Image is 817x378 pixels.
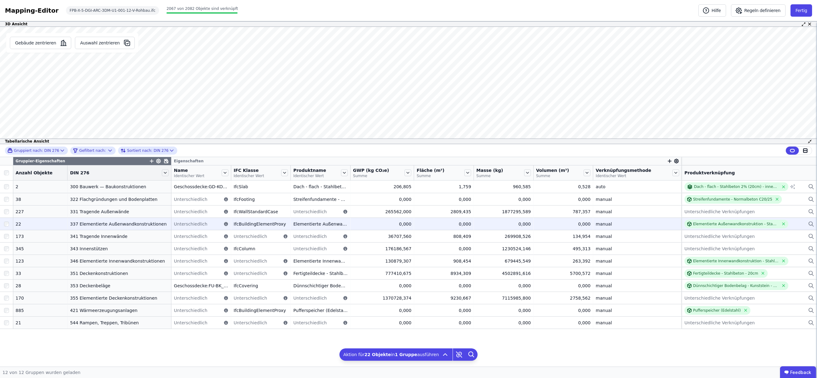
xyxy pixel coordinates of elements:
[174,221,207,227] span: Unterschiedlich
[536,320,591,326] div: 0,000
[70,270,169,276] div: 351 Deckenkonstruktionen
[698,4,726,17] button: Hilfe
[353,173,389,178] span: Summe
[5,22,27,27] span: 3D Ansicht
[596,233,679,239] div: manual
[364,352,391,357] b: 22 Objekte
[596,320,679,326] div: manual
[16,283,65,289] div: 28
[234,258,267,264] span: Unterschiedlich
[174,167,204,173] span: Name
[476,209,531,215] div: 1877295,589
[70,221,169,227] div: 337 Elementierte Außenwandkonstruktionen
[174,246,207,252] span: Unterschiedlich
[596,258,679,264] div: manual
[353,295,411,301] div: 1370728,374
[536,307,591,314] div: 0,000
[596,283,679,289] div: manual
[234,173,264,178] span: Identischer Wert
[693,271,758,276] div: Fertigteildecke - Stahlbeton - 20cm
[536,196,591,202] div: 0,000
[16,233,65,239] div: 173
[353,258,411,264] div: 130879,307
[127,148,152,153] span: Sortiert nach:
[174,307,207,314] span: Unterschiedlich
[70,196,169,202] div: 322 Flachgründungen und Bodenplatten
[174,184,228,190] div: Geschossdecke:GD-KO__SO-DÄ-MW.300_Isokorb_extern
[476,270,531,276] div: 4502891,616
[293,209,327,215] span: Unterschiedlich
[353,196,411,202] div: 0,000
[684,209,755,215] span: Unterschiedliche Verknüpfungen
[174,159,203,164] span: Eigenschaften
[293,283,348,289] div: Dünnschichtiger Bodenbelag - Kunststein - 2cm
[596,184,679,190] div: auto
[694,184,779,189] div: Dach - flach - Stahlbeton 2% (20cm) - innen verputzt - außen Kies
[293,196,348,202] div: Streifenfundamente - Normalbeton C20/25
[536,221,591,227] div: 0,000
[16,170,53,176] span: Anzahl Objekte
[70,320,169,326] div: 544 Rampen, Treppen, Tribünen
[16,184,65,190] div: 2
[234,320,267,326] span: Unterschiedlich
[476,233,531,239] div: 269908,526
[174,283,228,289] div: Geschossdecke:FU-BK__BE-MG.50
[5,6,59,15] div: Mapping-Editor
[353,233,411,239] div: 36707,560
[293,184,348,190] div: Dach - flach - Stahlbeton 2% (20cm) - innen verputzt - außen Kies
[16,295,65,301] div: 170
[596,221,679,227] div: manual
[353,246,411,252] div: 176186,567
[16,270,65,276] div: 33
[10,37,71,49] button: Gebäude zentrieren
[476,320,531,326] div: 0,000
[596,196,679,202] div: manual
[536,295,591,301] div: 2758,562
[174,173,204,178] span: Identischer Wert
[353,209,411,215] div: 265562,000
[417,209,471,215] div: 2809,435
[693,283,779,288] div: Dünnschichtiger Bodenbelag - Kunststein - 2cm
[417,184,471,190] div: 1,759
[476,221,531,227] div: 0,000
[395,352,417,357] b: 1 Gruppe
[536,270,591,276] div: 5700,572
[476,258,531,264] div: 679445,549
[353,270,411,276] div: 777410,675
[476,283,531,289] div: 0,000
[16,221,65,227] div: 22
[234,307,288,314] div: IfcBuildingElementProxy
[476,196,531,202] div: 0,000
[16,320,65,326] div: 21
[417,233,471,239] div: 808,409
[174,209,207,215] span: Unterschiedlich
[476,307,531,314] div: 0,000
[476,184,531,190] div: 960,585
[70,233,169,239] div: 341 Tragende Innenwände
[293,233,327,239] span: Unterschiedlich
[693,259,779,264] div: Elementierte Innenwandkonstruktion - Stahlbeton - C30/37 - 4%
[353,307,411,314] div: 0,000
[684,320,755,326] span: Unterschiedliche Verknüpfungen
[417,320,471,326] div: 0,000
[417,221,471,227] div: 0,000
[234,209,288,215] div: IfcWallStandardCase
[70,246,169,252] div: 343 Innenstützen
[684,295,755,301] span: Unterschiedliche Verknüpfungen
[234,196,288,202] div: IfcFooting
[596,270,679,276] div: manual
[16,307,65,314] div: 885
[70,170,89,176] span: DIN 276
[5,139,49,144] span: Tabellarische Ansicht
[121,147,168,154] div: DIN 276
[293,258,348,264] div: Elementierte Innenwandkonstruktion - Stahlbeton - C30/37 - 4%
[596,173,651,178] span: Identischer Wert
[293,295,327,301] span: Unterschiedlich
[234,283,288,289] div: IfcCovering
[293,167,326,173] span: Produktname
[536,173,569,178] span: Summe
[79,148,106,153] span: Gefiltert nach:
[536,283,591,289] div: 0,000
[536,233,591,239] div: 134,954
[596,209,679,215] div: manual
